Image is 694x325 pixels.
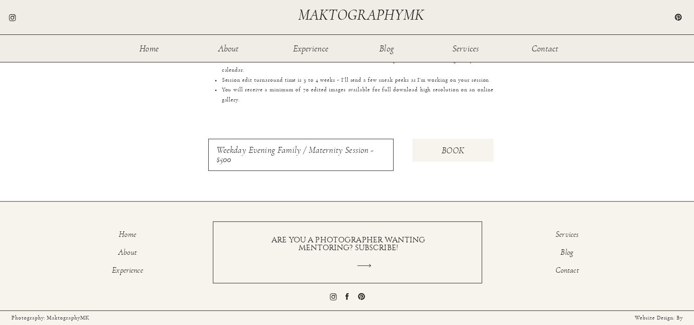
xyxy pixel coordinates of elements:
h3: Weekday Evening Family / Maternity Session - $500 [217,146,383,157]
a: Experience [293,44,329,52]
a: Blog [539,248,596,259]
li: $100 non-refundable non-transferable [MEDICAL_DATA] fee is required to secure booking in my offic... [221,56,493,75]
a: About [99,248,156,259]
a: Services [451,44,481,52]
li: You will receive a minimum of 70 edited images available for full download high resolution on an ... [221,85,493,105]
a: Contact [530,44,560,52]
a: Experience [99,266,156,277]
a: Home [99,230,156,241]
a: Website Design: By [PERSON_NAME] [600,313,683,320]
a: Contact [539,266,596,277]
a: Blog [372,44,402,52]
a: About [214,44,244,52]
a: Photography: MaktographyMK [11,313,112,320]
a: ARE YOU A PHOTOGRAPHER WANTING MENTORING? SUBSCRIBE! [266,236,431,243]
a: Services [539,230,596,241]
a: Home [134,44,164,52]
a: BOOK [427,146,479,155]
a: maktographymk [298,7,428,22]
li: Session edit turnaround time is 3 to 4 weeks - I'll send a few sneak peeks as I'm working on your... [221,75,493,85]
div: With a fully booked wedding season, my availability for family and maternity is very limited. [208,45,494,125]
